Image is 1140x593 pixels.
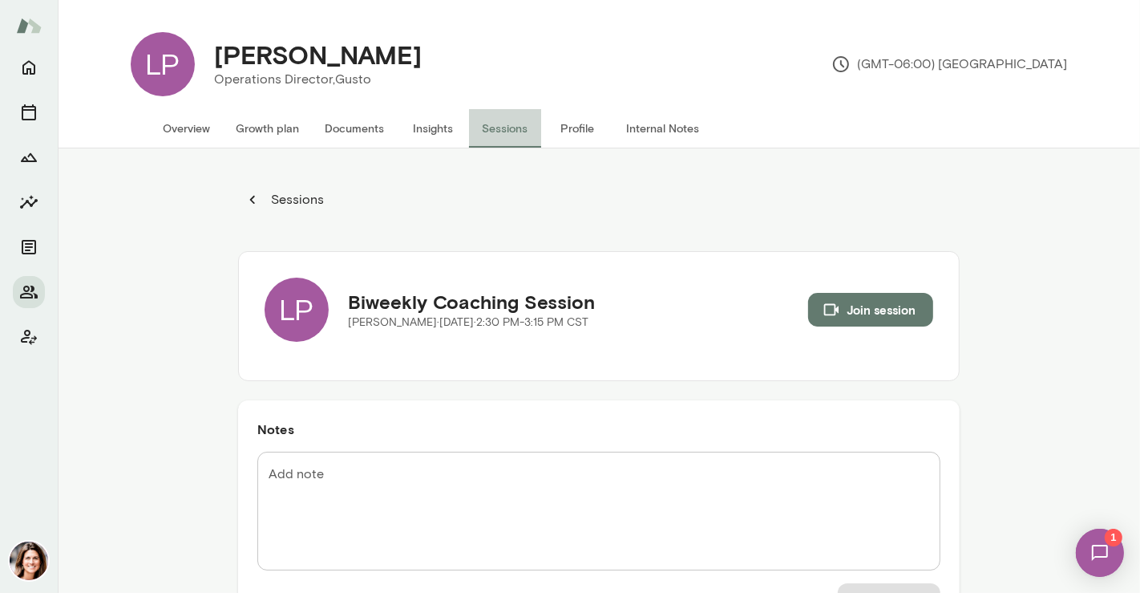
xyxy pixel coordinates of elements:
button: Members [13,276,45,308]
p: (GMT-06:00) [GEOGRAPHIC_DATA] [831,55,1067,74]
button: Client app [13,321,45,353]
p: Sessions [268,190,324,209]
button: Growth Plan [13,141,45,173]
button: Documents [312,109,397,148]
button: Insights [13,186,45,218]
button: Internal Notes [613,109,712,148]
button: Join session [808,293,933,327]
button: Growth plan [223,109,312,148]
button: Sessions [238,184,333,216]
h4: [PERSON_NAME] [214,39,422,70]
button: Profile [541,109,613,148]
button: Overview [150,109,223,148]
img: Mento [16,10,42,41]
h6: Notes [257,420,940,439]
img: Gwen Throckmorton [10,542,48,580]
button: Sessions [13,96,45,128]
div: LP [131,32,195,96]
p: Operations Director, Gusto [214,70,422,89]
button: Insights [397,109,469,148]
p: [PERSON_NAME] · [DATE] · 2:30 PM-3:15 PM CST [348,315,595,331]
div: LP [265,278,329,342]
button: Sessions [469,109,541,148]
h5: Biweekly Coaching Session [348,289,595,315]
button: Documents [13,231,45,263]
button: Home [13,51,45,83]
